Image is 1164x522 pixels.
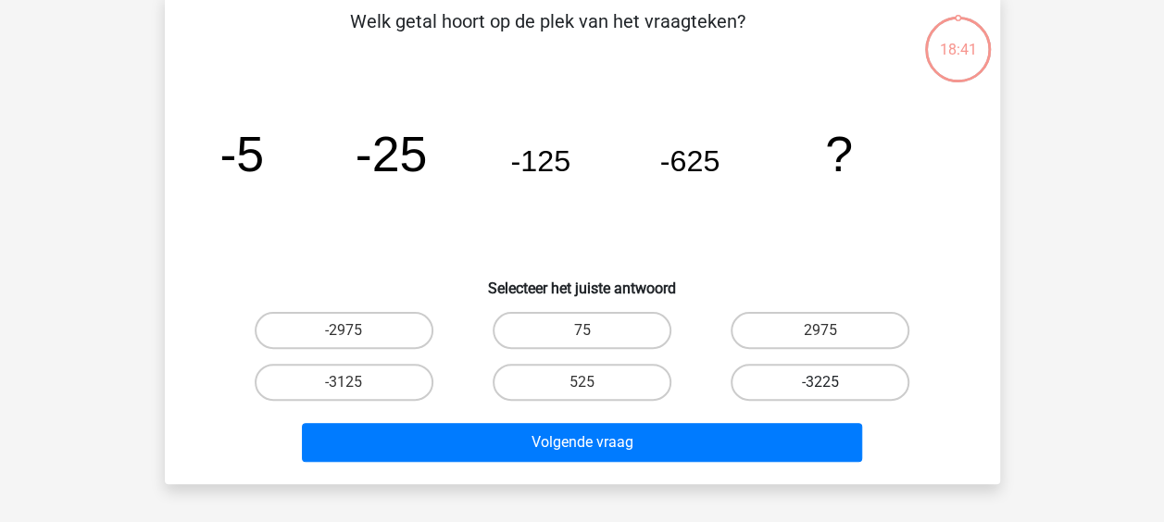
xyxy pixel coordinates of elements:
[255,364,433,401] label: -3125
[923,15,993,61] div: 18:41
[825,126,853,181] tspan: ?
[302,423,862,462] button: Volgende vraag
[194,7,901,63] p: Welk getal hoort op de plek van het vraagteken?
[255,312,433,349] label: -2975
[493,364,671,401] label: 525
[219,126,264,181] tspan: -5
[731,312,909,349] label: 2975
[194,265,970,297] h6: Selecteer het juiste antwoord
[493,312,671,349] label: 75
[659,144,720,178] tspan: -625
[355,126,427,181] tspan: -25
[731,364,909,401] label: -3225
[510,144,570,178] tspan: -125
